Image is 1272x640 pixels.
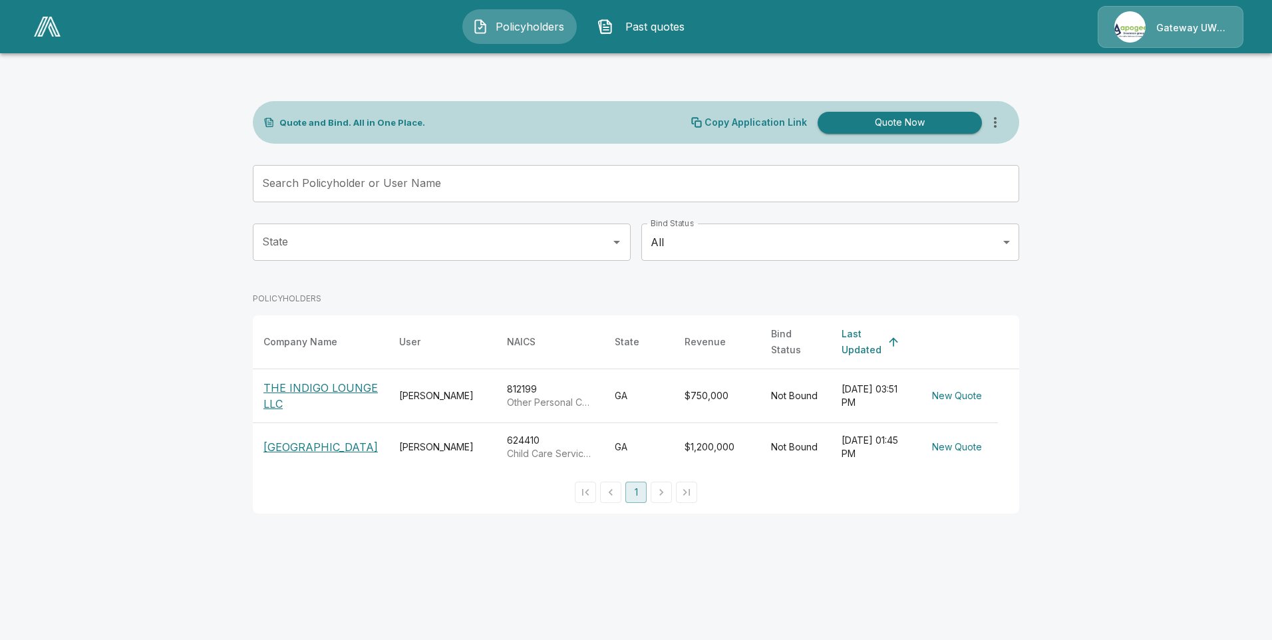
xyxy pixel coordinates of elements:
div: 812199 [507,383,593,409]
button: Open [607,233,626,251]
td: [DATE] 03:51 PM [831,369,916,423]
div: [PERSON_NAME] [399,440,486,454]
nav: pagination navigation [573,482,699,503]
td: GA [604,369,674,423]
th: Bind Status [760,315,831,369]
td: Not Bound [760,423,831,472]
table: simple table [253,315,1019,471]
img: Policyholders Icon [472,19,488,35]
a: Quote Now [812,112,982,134]
button: New Quote [927,384,987,408]
p: Child Care Services [507,447,593,460]
div: [PERSON_NAME] [399,389,486,402]
label: Bind Status [651,218,694,229]
img: AA Logo [34,17,61,37]
button: Policyholders IconPolicyholders [462,9,577,44]
div: User [399,334,420,350]
button: Quote Now [818,112,982,134]
td: $750,000 [674,369,760,423]
div: Last Updated [842,326,881,358]
p: Copy Application Link [705,118,807,127]
button: page 1 [625,482,647,503]
p: THE INDIGO LOUNGE LLC [263,380,378,412]
div: Company Name [263,334,337,350]
div: NAICS [507,334,536,350]
div: 624410 [507,434,593,460]
button: more [982,109,1009,136]
button: New Quote [927,435,987,460]
td: Not Bound [760,369,831,423]
div: Revenue [685,334,726,350]
span: Policyholders [494,19,567,35]
p: POLICYHOLDERS [253,293,321,305]
img: Past quotes Icon [597,19,613,35]
span: Past quotes [619,19,692,35]
td: GA [604,423,674,472]
p: Quote and Bind. All in One Place. [279,118,425,127]
p: Other Personal Care Services [507,396,593,409]
p: [GEOGRAPHIC_DATA] [263,439,378,455]
div: State [615,334,639,350]
td: [DATE] 01:45 PM [831,423,916,472]
td: $1,200,000 [674,423,760,472]
div: All [641,224,1019,261]
button: Past quotes IconPast quotes [587,9,702,44]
